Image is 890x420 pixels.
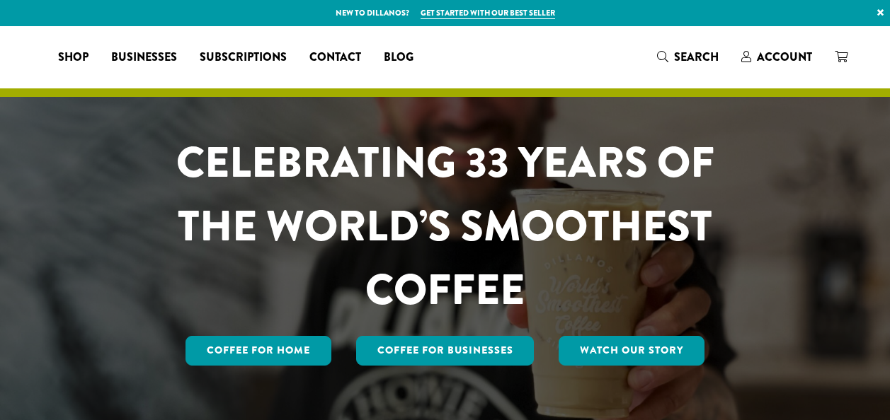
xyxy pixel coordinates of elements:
[559,336,704,366] a: Watch Our Story
[58,49,89,66] span: Shop
[186,336,331,366] a: Coffee for Home
[111,49,177,66] span: Businesses
[674,49,719,65] span: Search
[421,7,555,19] a: Get started with our best seller
[757,49,812,65] span: Account
[646,45,730,69] a: Search
[200,49,287,66] span: Subscriptions
[47,46,100,69] a: Shop
[356,336,535,366] a: Coffee For Businesses
[384,49,413,66] span: Blog
[135,131,756,322] h1: CELEBRATING 33 YEARS OF THE WORLD’S SMOOTHEST COFFEE
[309,49,361,66] span: Contact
